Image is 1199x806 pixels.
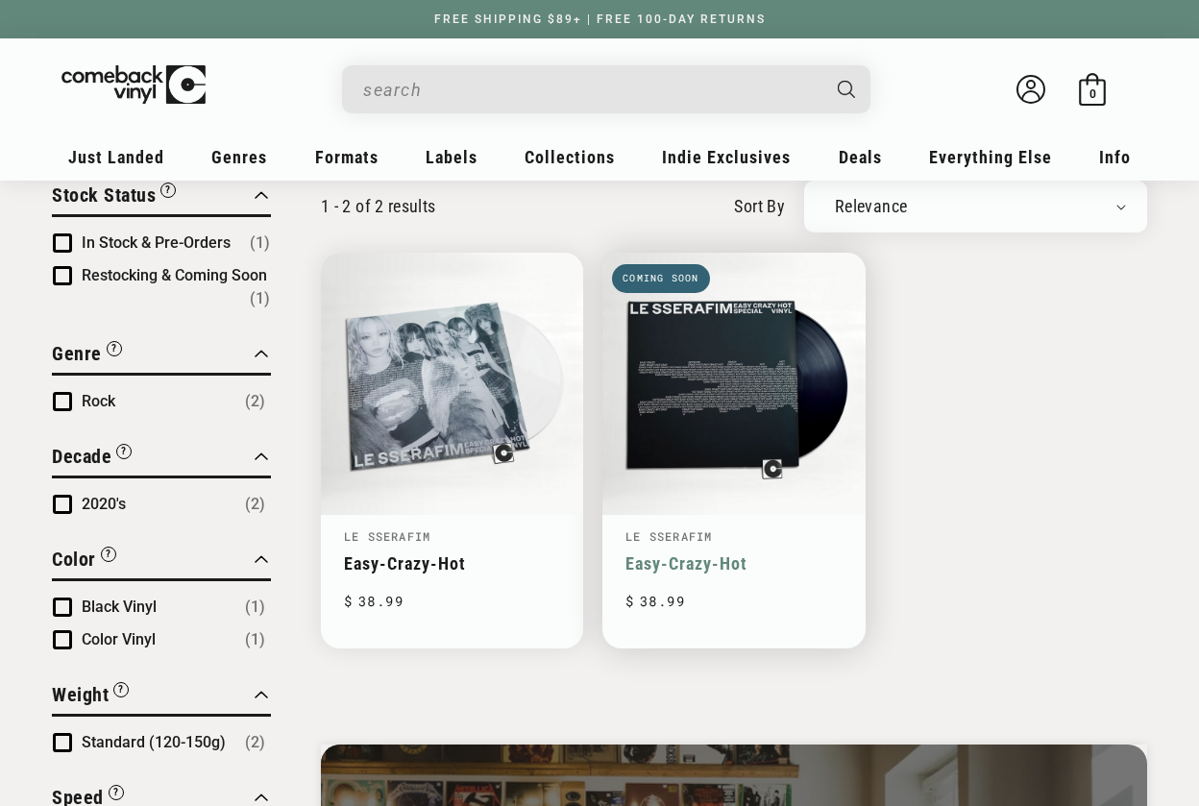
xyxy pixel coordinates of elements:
[245,390,265,413] span: Number of products: (2)
[52,680,129,714] button: Filter by Weight
[245,596,265,619] span: Number of products: (1)
[734,193,785,219] label: sort by
[1099,147,1131,167] span: Info
[52,183,156,207] span: Stock Status
[52,442,132,476] button: Filter by Decade
[426,147,477,167] span: Labels
[211,147,267,167] span: Genres
[245,731,265,754] span: Number of products: (2)
[363,70,819,110] input: search
[344,553,560,574] a: Easy-Crazy-Hot
[82,598,157,616] span: Black Vinyl
[52,342,102,365] span: Genre
[525,147,615,167] span: Collections
[250,287,270,310] span: Number of products: (1)
[821,65,873,113] button: Search
[82,495,126,513] span: 2020's
[662,147,791,167] span: Indie Exclusives
[839,147,882,167] span: Deals
[929,147,1052,167] span: Everything Else
[82,630,156,648] span: Color Vinyl
[625,553,842,574] a: Easy-Crazy-Hot
[82,233,231,252] span: In Stock & Pre-Orders
[321,196,435,216] p: 1 - 2 of 2 results
[68,147,164,167] span: Just Landed
[82,266,267,284] span: Restocking & Coming Soon
[1089,86,1096,101] span: 0
[52,683,109,706] span: Weight
[415,12,785,26] a: FREE SHIPPING $89+ | FREE 100-DAY RETURNS
[52,339,122,373] button: Filter by Genre
[245,493,265,516] span: Number of products: (2)
[625,528,712,544] a: Le Sserafim
[52,545,116,578] button: Filter by Color
[52,548,96,571] span: Color
[342,65,870,113] div: Search
[315,147,379,167] span: Formats
[82,392,115,410] span: Rock
[82,733,226,751] span: Standard (120-150g)
[52,445,111,468] span: Decade
[245,628,265,651] span: Number of products: (1)
[52,181,176,214] button: Filter by Stock Status
[344,528,430,544] a: Le Sserafim
[250,232,270,255] span: Number of products: (1)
